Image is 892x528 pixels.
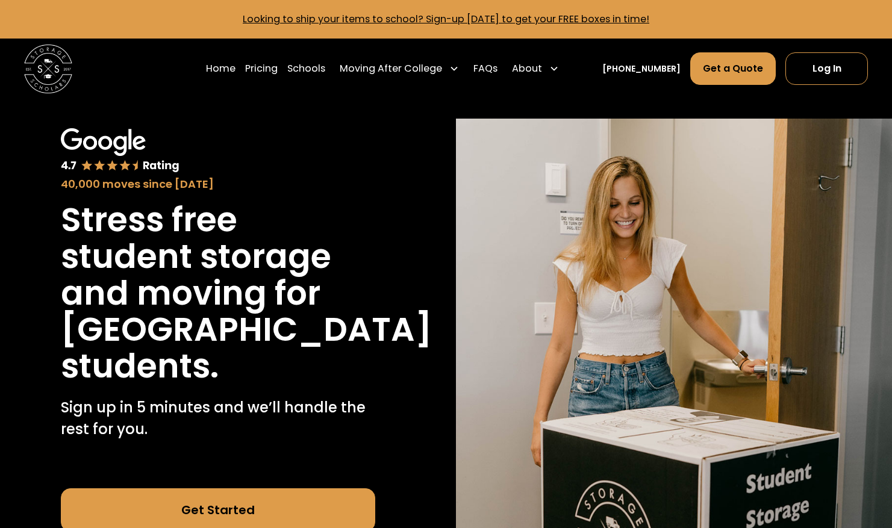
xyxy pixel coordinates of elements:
[602,63,681,75] a: [PHONE_NUMBER]
[61,311,432,348] h1: [GEOGRAPHIC_DATA]
[690,52,776,85] a: Get a Quote
[61,348,219,385] h1: students.
[785,52,867,85] a: Log In
[61,128,179,173] img: Google 4.7 star rating
[61,202,375,311] h1: Stress free student storage and moving for
[507,52,564,85] div: About
[61,397,375,440] p: Sign up in 5 minutes and we’ll handle the rest for you.
[24,45,72,93] img: Storage Scholars main logo
[245,52,278,85] a: Pricing
[340,61,442,76] div: Moving After College
[473,52,497,85] a: FAQs
[335,52,464,85] div: Moving After College
[512,61,542,76] div: About
[61,176,375,192] div: 40,000 moves since [DATE]
[206,52,235,85] a: Home
[287,52,325,85] a: Schools
[243,12,649,26] a: Looking to ship your items to school? Sign-up [DATE] to get your FREE boxes in time!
